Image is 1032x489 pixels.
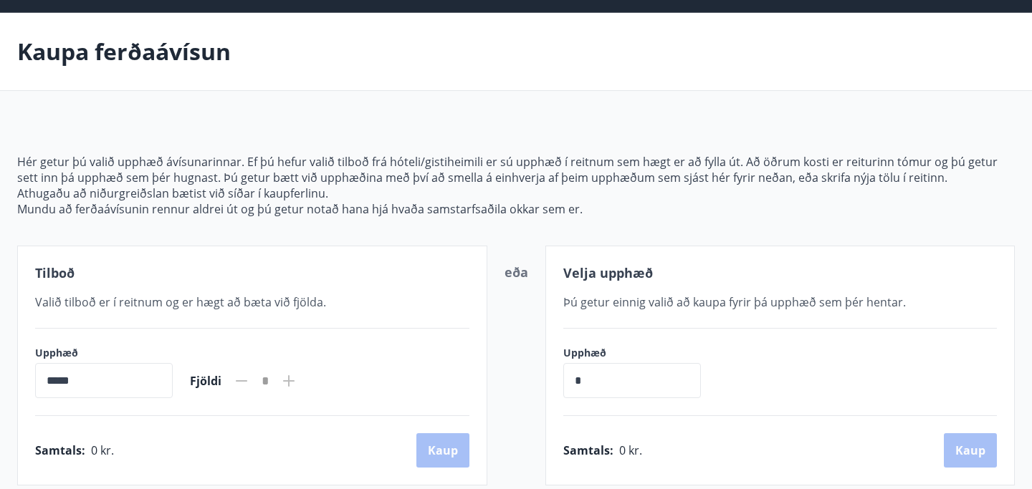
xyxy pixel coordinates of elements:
label: Upphæð [563,346,715,360]
span: Tilboð [35,264,75,281]
p: Hér getur þú valið upphæð ávísunarinnar. Ef þú hefur valið tilboð frá hóteli/gistiheimili er sú u... [17,154,1015,185]
label: Upphæð [35,346,173,360]
span: Samtals : [35,442,85,458]
p: Mundu að ferðaávísunin rennur aldrei út og þú getur notað hana hjá hvaða samstarfsaðila okkar sem... [17,201,1015,217]
span: Valið tilboð er í reitnum og er hægt að bæta við fjölda. [35,294,326,310]
span: Samtals : [563,442,613,458]
span: 0 kr. [619,442,642,458]
p: Kaupa ferðaávísun [17,36,231,67]
span: Fjöldi [190,373,221,389]
p: Athugaðu að niðurgreiðslan bætist við síðar í kaupferlinu. [17,185,1015,201]
span: 0 kr. [91,442,114,458]
span: eða [505,263,528,281]
span: Þú getur einnig valið að kaupa fyrir þá upphæð sem þér hentar. [563,294,906,310]
span: Velja upphæð [563,264,653,281]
